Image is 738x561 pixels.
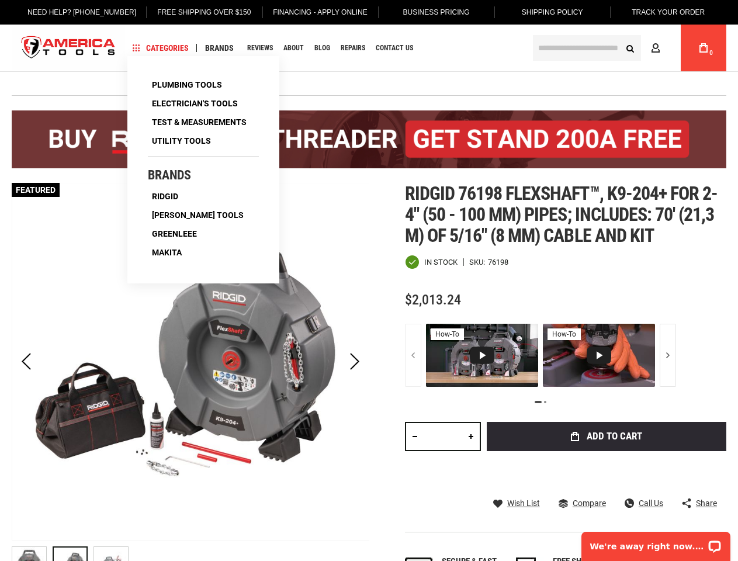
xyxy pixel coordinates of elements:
[335,40,370,56] a: Repairs
[12,183,41,541] div: Previous
[405,292,461,308] span: $2,013.24
[278,40,309,56] a: About
[309,40,335,56] a: Blog
[152,211,244,219] span: [PERSON_NAME] Tools
[424,258,458,266] span: In stock
[148,188,182,205] a: Ridgid
[522,8,583,16] span: Shipping Policy
[148,77,226,93] a: Plumbing Tools
[12,26,125,70] img: America Tools
[152,81,222,89] span: Plumbing Tools
[559,498,606,508] a: Compare
[133,44,189,52] span: Categories
[200,40,239,56] a: Brands
[148,226,201,242] a: Greenleee
[152,192,178,200] span: Ridgid
[205,44,234,52] span: Brands
[127,40,194,56] a: Categories
[625,498,663,508] a: Call Us
[314,44,330,51] span: Blog
[148,207,248,223] a: [PERSON_NAME] Tools
[247,44,273,51] span: Reviews
[148,244,186,261] a: Makita
[148,133,215,149] a: Utility Tools
[152,230,197,238] span: Greenleee
[12,26,125,70] a: store logo
[405,255,458,269] div: Availability
[692,25,715,71] a: 0
[587,431,642,441] span: Add to Cart
[619,37,641,59] button: Search
[242,40,278,56] a: Reviews
[148,168,259,182] h4: Brands
[283,44,304,51] span: About
[340,183,369,541] div: Next
[405,182,718,247] span: Ridgid 76198 flexshaft™, k9-204+ for 2-4" (50 - 100 mm) pipes; includes: 70' (21,3 m) of 5/16" (8...
[12,183,370,541] img: RIDGID 76198 FLEXSHAFT™, K9-204+ FOR 2-4" (50 - 100 MM) PIPES; INCLUDES: 70' (21,3 M) OF 5/16" (8...
[152,137,211,145] span: Utility Tools
[696,499,717,507] span: Share
[469,258,488,266] strong: SKU
[573,499,606,507] span: Compare
[639,499,663,507] span: Call Us
[152,99,238,108] span: Electrician's Tools
[12,110,726,168] img: BOGO: Buy the RIDGID® 1224 Threader (26092), get the 92467 200A Stand FREE!
[370,40,418,56] a: Contact Us
[484,455,729,489] iframe: Secure express checkout frame
[148,95,242,112] a: Electrician's Tools
[709,50,713,56] span: 0
[341,44,365,51] span: Repairs
[488,258,508,266] div: 76198
[148,114,251,130] a: Test & Measurements
[376,44,413,51] span: Contact Us
[507,499,540,507] span: Wish List
[152,118,247,126] span: Test & Measurements
[574,524,738,561] iframe: LiveChat chat widget
[152,248,182,257] span: Makita
[493,498,540,508] a: Wish List
[487,422,726,451] button: Add to Cart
